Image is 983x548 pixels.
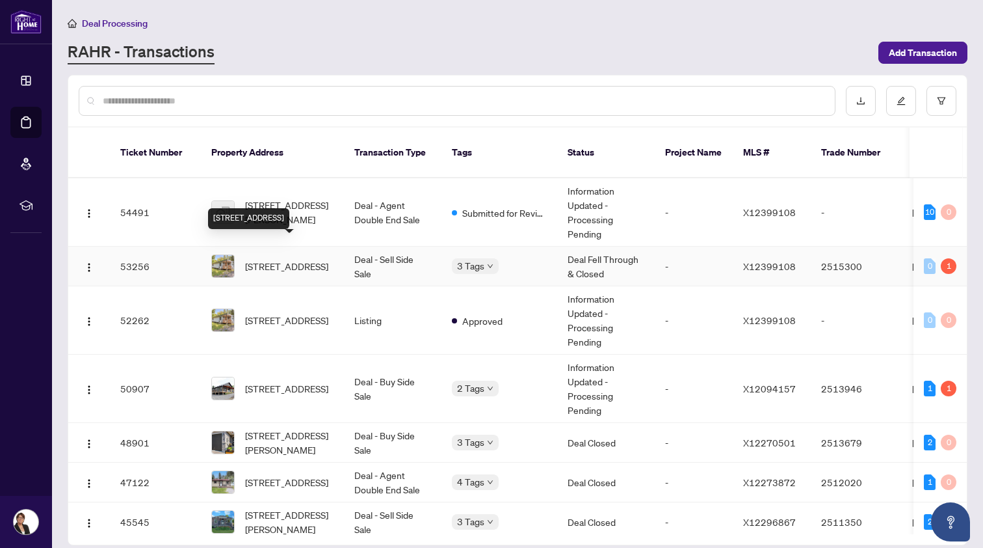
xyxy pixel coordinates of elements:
[886,86,916,116] button: edit
[557,178,655,247] td: Information Updated - Processing Pending
[487,519,493,525] span: down
[212,432,234,454] img: thumbnail-img
[79,432,99,453] button: Logo
[82,18,148,29] span: Deal Processing
[655,423,733,463] td: -
[344,178,441,247] td: Deal - Agent Double End Sale
[733,128,811,178] th: MLS #
[557,463,655,502] td: Deal Closed
[743,314,796,326] span: X12399108
[245,475,328,489] span: [STREET_ADDRESS]
[79,378,99,399] button: Logo
[110,286,201,355] td: 52262
[68,19,77,28] span: home
[212,511,234,533] img: thumbnail-img
[79,202,99,223] button: Logo
[457,258,484,273] span: 3 Tags
[743,260,796,272] span: X12399108
[245,259,328,273] span: [STREET_ADDRESS]
[655,247,733,286] td: -
[79,256,99,277] button: Logo
[212,201,234,223] img: thumbnail-img
[344,247,441,286] td: Deal - Sell Side Sale
[110,423,201,463] td: 48901
[811,247,902,286] td: 2515300
[245,508,334,536] span: [STREET_ADDRESS][PERSON_NAME]
[84,518,94,528] img: Logo
[924,258,936,274] div: 0
[344,423,441,463] td: Deal - Buy Side Sale
[457,514,484,529] span: 3 Tags
[441,128,557,178] th: Tags
[457,381,484,396] span: 2 Tags
[557,355,655,423] td: Information Updated - Processing Pending
[79,472,99,493] button: Logo
[344,355,441,423] td: Deal - Buy Side Sale
[931,502,970,541] button: Open asap
[941,474,956,490] div: 0
[743,476,796,488] span: X12273872
[897,96,906,105] span: edit
[110,463,201,502] td: 47122
[655,128,733,178] th: Project Name
[79,310,99,331] button: Logo
[941,381,956,396] div: 1
[84,385,94,395] img: Logo
[110,178,201,247] td: 54491
[208,208,289,229] div: [STREET_ADDRESS]
[212,309,234,331] img: thumbnail-img
[344,286,441,355] td: Listing
[941,435,956,450] div: 0
[941,258,956,274] div: 1
[487,263,493,269] span: down
[557,286,655,355] td: Information Updated - Processing Pending
[212,471,234,493] img: thumbnail-img
[344,502,441,542] td: Deal - Sell Side Sale
[14,510,38,534] img: Profile Icon
[924,474,936,490] div: 1
[245,381,328,396] span: [STREET_ADDRESS]
[941,204,956,220] div: 0
[655,355,733,423] td: -
[10,10,42,34] img: logo
[557,502,655,542] td: Deal Closed
[462,314,503,328] span: Approved
[212,255,234,277] img: thumbnail-img
[655,286,733,355] td: -
[655,502,733,542] td: -
[245,428,334,457] span: [STREET_ADDRESS][PERSON_NAME]
[743,437,796,448] span: X12270501
[462,206,547,220] span: Submitted for Review
[811,286,902,355] td: -
[811,178,902,247] td: -
[811,463,902,502] td: 2512020
[110,128,201,178] th: Ticket Number
[84,208,94,219] img: Logo
[924,312,936,328] div: 0
[811,128,902,178] th: Trade Number
[926,86,956,116] button: filter
[811,423,902,463] td: 2513679
[846,86,876,116] button: download
[457,474,484,489] span: 4 Tags
[110,247,201,286] td: 53256
[941,312,956,328] div: 0
[68,41,215,64] a: RAHR - Transactions
[924,204,936,220] div: 10
[344,128,441,178] th: Transaction Type
[924,381,936,396] div: 1
[487,439,493,446] span: down
[743,383,796,394] span: X12094157
[212,377,234,400] img: thumbnail-img
[655,178,733,247] td: -
[889,42,957,63] span: Add Transaction
[856,96,865,105] span: download
[245,198,334,226] span: [STREET_ADDRESS][PERSON_NAME]
[84,316,94,327] img: Logo
[245,313,328,327] span: [STREET_ADDRESS]
[557,247,655,286] td: Deal Fell Through & Closed
[201,128,344,178] th: Property Address
[110,355,201,423] td: 50907
[487,385,493,392] span: down
[84,262,94,273] img: Logo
